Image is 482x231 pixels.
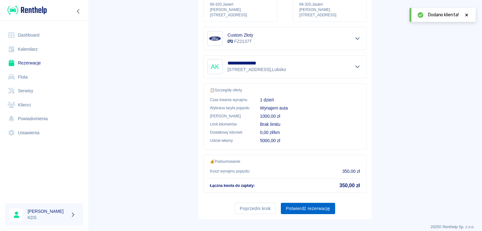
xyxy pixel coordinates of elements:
a: Powiadomienia [5,112,83,126]
p: Dodatkowy kilometr [210,130,250,135]
h5: 350,00 zł [340,182,360,189]
span: Dodano klienta! [428,12,459,18]
p: 5000,00 zł [260,137,360,144]
div: AK [207,59,222,74]
p: [PERSON_NAME][STREET_ADDRESS] [299,7,360,18]
p: Wynajem auta [260,105,360,111]
p: Łączna kwota do zapłaty : [210,183,255,188]
p: [PERSON_NAME][STREET_ADDRESS] [210,7,270,18]
p: 1 dzień [260,97,360,103]
p: Limit kilometrów [210,121,250,127]
button: Pokaż szczegóły [352,62,363,71]
p: [STREET_ADDRESS] , Lubsko [228,66,286,73]
button: Zwiń nawigację [74,7,83,15]
h6: [PERSON_NAME] [28,208,68,214]
p: Brak limitu [260,121,360,128]
p: 💰 Podsumowanie [210,159,360,164]
p: 0,00 zł/km [260,129,360,136]
button: Poprzedni krok [235,203,276,214]
a: Ustawienia [5,126,83,140]
p: FZ2137T [228,38,253,45]
a: Rezerwacje [5,56,83,70]
p: KDS [28,214,68,221]
a: Serwisy [5,84,83,98]
a: Kalendarz [5,42,83,56]
p: Wybrana taryfa pojazdu [210,105,250,111]
a: Flota [5,70,83,84]
button: Potwierdź rezerwację [281,203,335,214]
h6: Custom Złoty [228,32,253,38]
p: Koszt wynajmu pojazdu : [210,168,250,174]
p: [PERSON_NAME] [210,113,250,119]
p: 1000,00 zł [260,113,360,120]
img: Image [209,32,221,45]
a: Renthelp logo [5,5,47,15]
a: Dashboard [5,28,83,42]
button: Pokaż szczegóły [352,34,363,43]
p: 68-320 , Jasień [210,2,270,7]
p: Czas trwania wynajmu [210,97,250,103]
p: 350,00 zł [342,168,360,175]
img: Renthelp logo [8,5,47,15]
p: Udział własny [210,138,250,143]
a: Klienci [5,98,83,112]
p: 68-320 , Jasień [299,2,360,7]
p: 2025 © Renthelp Sp. z o.o. [95,224,474,230]
p: 📋 Szczegóły oferty [210,87,360,93]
